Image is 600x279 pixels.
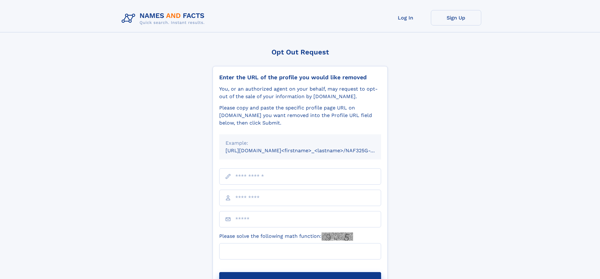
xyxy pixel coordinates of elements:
[219,85,381,100] div: You, or an authorized agent on your behalf, may request to opt-out of the sale of your informatio...
[213,48,388,56] div: Opt Out Request
[226,139,375,147] div: Example:
[226,148,393,153] small: [URL][DOMAIN_NAME]<firstname>_<lastname>/NAF325G-xxxxxxxx
[219,104,381,127] div: Please copy and paste the specific profile page URL on [DOMAIN_NAME] you want removed into the Pr...
[431,10,481,25] a: Sign Up
[219,232,353,241] label: Please solve the following math function:
[219,74,381,81] div: Enter the URL of the profile you would like removed
[380,10,431,25] a: Log In
[119,10,210,27] img: Logo Names and Facts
